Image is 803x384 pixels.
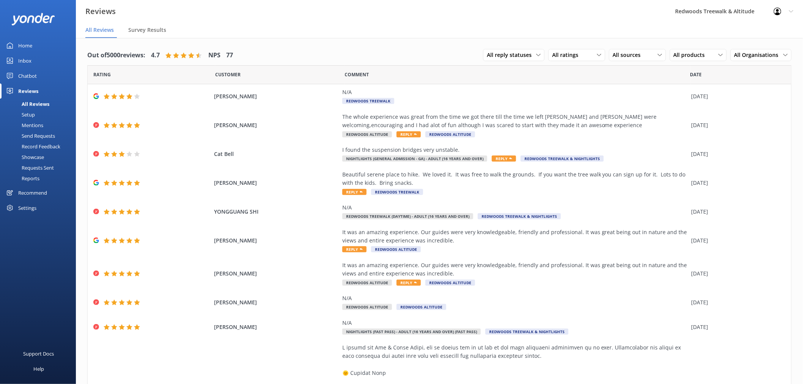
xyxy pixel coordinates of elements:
div: Showcase [5,152,44,162]
h4: Out of 5000 reviews: [87,50,145,60]
div: It was an amazing experience. Our guides were very knowledgeable, friendly and professional. It w... [342,228,688,245]
img: yonder-white-logo.png [11,13,55,25]
span: Question [345,71,369,78]
div: Send Requests [5,131,55,141]
span: Reply [342,189,367,195]
div: Requests Sent [5,162,54,173]
div: Beautiful serene place to hike. We loved it. It was free to walk the grounds. If you want the tre... [342,170,688,187]
span: Reply [397,280,421,286]
div: Settings [18,200,36,216]
div: The whole experience was great from the time we got there till the time we left [PERSON_NAME] and... [342,113,688,130]
h4: 4.7 [151,50,160,60]
div: N/A [342,319,688,327]
span: Survey Results [128,26,166,34]
span: Nightlights (General Admission - GA) - Adult (16 years and over) [342,156,487,162]
div: [DATE] [691,269,782,278]
div: Recommend [18,185,47,200]
div: [DATE] [691,208,782,216]
a: Requests Sent [5,162,76,173]
span: [PERSON_NAME] [214,121,339,129]
a: Showcase [5,152,76,162]
a: Mentions [5,120,76,131]
span: Cat Bell [214,150,339,158]
span: All ratings [552,51,583,59]
div: [DATE] [691,323,782,331]
div: Reviews [18,83,38,99]
div: [DATE] [691,150,782,158]
span: Date [215,71,241,78]
span: Redwoods Treewalk (Daytime) - Adult (16 years and over) [342,213,473,219]
span: Date [690,71,702,78]
div: N/A [342,203,688,212]
div: [DATE] [691,298,782,307]
span: [PERSON_NAME] [214,269,339,278]
span: Redwoods Altitude [342,131,392,137]
h4: 77 [226,50,233,60]
span: Reply [397,131,421,137]
span: Nightlights (Fast Pass) - Adult (16 years and over) (Fast Pass) [342,329,481,335]
span: Reply [492,156,516,162]
a: Send Requests [5,131,76,141]
div: I found the suspension bridges very unstable. [342,146,688,154]
a: All Reviews [5,99,76,109]
span: All sources [613,51,646,59]
span: All Reviews [85,26,114,34]
div: N/A [342,88,688,96]
span: Redwoods Treewalk [342,98,394,104]
span: All reply statuses [487,51,536,59]
span: All Organisations [734,51,783,59]
h3: Reviews [85,5,116,17]
span: [PERSON_NAME] [214,298,339,307]
div: Mentions [5,120,43,131]
div: Home [18,38,32,53]
span: Redwoods Treewalk & Nightlights [521,156,604,162]
span: Reply [342,246,367,252]
span: Redwoods Altitude [425,280,475,286]
div: N/A [342,294,688,302]
span: [PERSON_NAME] [214,236,339,245]
div: Inbox [18,53,31,68]
a: Reports [5,173,76,184]
div: Support Docs [24,346,54,361]
span: Redwoods Treewalk & Nightlights [478,213,561,219]
div: All Reviews [5,99,49,109]
span: All products [674,51,710,59]
div: Record Feedback [5,141,60,152]
span: Redwoods Altitude [397,304,446,310]
span: YONGGUANG SHI [214,208,339,216]
span: [PERSON_NAME] [214,179,339,187]
div: It was an amazing experience. Our guides were very knowledgeable, friendly and professional. It w... [342,261,688,278]
span: Redwoods Altitude [425,131,475,137]
span: Redwoods Altitude [342,280,392,286]
span: [PERSON_NAME] [214,323,339,331]
a: Record Feedback [5,141,76,152]
div: [DATE] [691,92,782,101]
div: [DATE] [691,121,782,129]
span: [PERSON_NAME] [214,92,339,101]
span: Redwoods Treewalk & Nightlights [485,329,568,335]
span: Redwoods Altitude [371,246,421,252]
div: [DATE] [691,179,782,187]
h4: NPS [208,50,220,60]
div: [DATE] [691,236,782,245]
span: Date [93,71,111,78]
div: Setup [5,109,35,120]
div: Chatbot [18,68,37,83]
div: Help [33,361,44,376]
div: Reports [5,173,39,184]
a: Setup [5,109,76,120]
span: Redwoods Treewalk [371,189,423,195]
span: Redwoods Altitude [342,304,392,310]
